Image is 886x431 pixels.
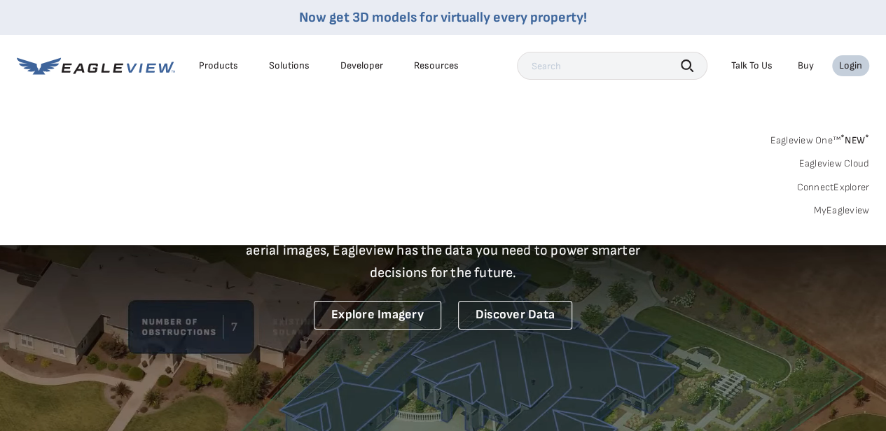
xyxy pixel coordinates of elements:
[798,157,869,170] a: Eagleview Cloud
[517,52,707,80] input: Search
[770,130,869,146] a: Eagleview One™*NEW*
[229,217,658,284] p: A new era starts here. Built on more than 3.5 billion high-resolution aerial images, Eagleview ha...
[340,59,383,72] a: Developer
[796,181,869,194] a: ConnectExplorer
[840,134,869,146] span: NEW
[839,59,862,72] div: Login
[199,59,238,72] div: Products
[798,59,814,72] a: Buy
[299,9,587,26] a: Now get 3D models for virtually every property!
[458,301,572,330] a: Discover Data
[314,301,441,330] a: Explore Imagery
[813,204,869,217] a: MyEagleview
[414,59,459,72] div: Resources
[731,59,773,72] div: Talk To Us
[269,59,310,72] div: Solutions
